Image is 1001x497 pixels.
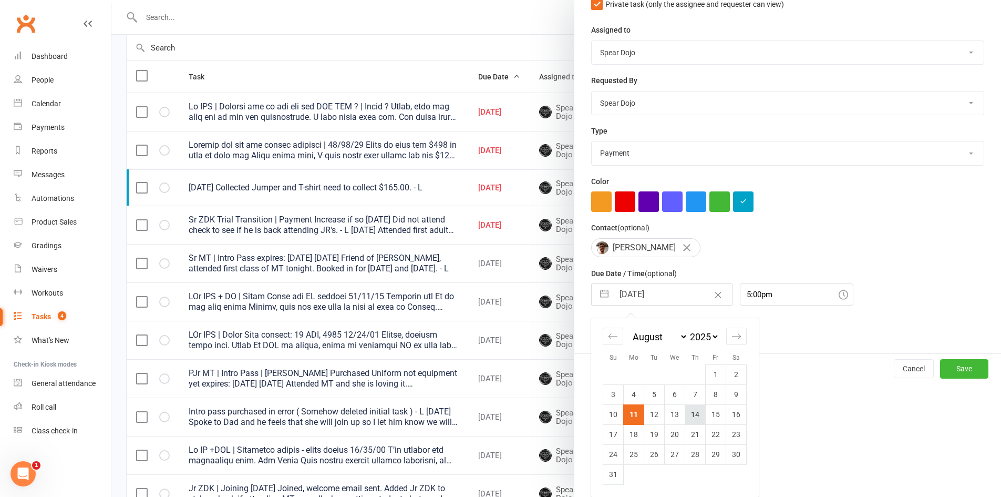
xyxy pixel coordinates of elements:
div: General attendance [32,379,96,388]
label: Contact [591,222,649,234]
div: Roll call [32,403,56,411]
a: Class kiosk mode [14,419,111,443]
td: Wednesday, August 6, 2025 [665,384,685,404]
a: What's New [14,329,111,352]
td: Saturday, August 16, 2025 [726,404,747,424]
div: Messages [32,170,65,179]
small: Th [692,354,699,361]
a: Automations [14,187,111,210]
span: 1 [32,461,40,470]
a: Product Sales [14,210,111,234]
a: People [14,68,111,92]
a: Reports [14,139,111,163]
td: Monday, August 18, 2025 [624,424,644,444]
small: (optional) [617,224,649,232]
button: Save [940,359,988,378]
label: Assigned to [591,24,631,36]
div: People [32,76,54,84]
td: Saturday, August 9, 2025 [726,384,747,404]
div: Calendar [32,99,61,108]
td: Thursday, August 28, 2025 [685,444,706,464]
td: Friday, August 8, 2025 [706,384,726,404]
a: Workouts [14,281,111,305]
label: Color [591,176,609,187]
small: We [670,354,679,361]
div: Calendar [591,318,758,497]
div: Class check-in [32,427,78,435]
td: Monday, August 4, 2025 [624,384,644,404]
a: General attendance kiosk mode [14,372,111,395]
td: Thursday, August 21, 2025 [685,424,706,444]
td: Saturday, August 23, 2025 [726,424,747,444]
td: Thursday, August 14, 2025 [685,404,706,424]
td: Wednesday, August 27, 2025 [665,444,685,464]
div: Product Sales [32,218,77,226]
td: Tuesday, August 26, 2025 [644,444,665,464]
small: Tu [651,354,657,361]
td: Saturday, August 2, 2025 [726,364,747,384]
div: What's New [32,336,69,344]
td: Friday, August 15, 2025 [706,404,726,424]
td: Friday, August 29, 2025 [706,444,726,464]
div: Tasks [32,312,51,321]
td: Sunday, August 3, 2025 [603,384,624,404]
td: Monday, August 25, 2025 [624,444,644,464]
td: Tuesday, August 12, 2025 [644,404,665,424]
a: Calendar [14,92,111,116]
div: Move backward to switch to the previous month. [603,328,623,345]
td: Friday, August 22, 2025 [706,424,726,444]
a: Dashboard [14,45,111,68]
a: Payments [14,116,111,139]
td: Selected. Monday, August 11, 2025 [624,404,644,424]
label: Requested By [591,75,637,86]
iframe: Intercom live chat [11,461,36,486]
button: Cancel [894,359,934,378]
td: Sunday, August 17, 2025 [603,424,624,444]
td: Wednesday, August 13, 2025 [665,404,685,424]
div: Payments [32,123,65,131]
small: Sa [732,354,740,361]
div: Workouts [32,289,63,297]
a: Tasks 4 [14,305,111,329]
span: 4 [58,311,66,320]
td: Saturday, August 30, 2025 [726,444,747,464]
div: Reports [32,147,57,155]
a: Clubworx [13,11,39,37]
div: Dashboard [32,52,68,60]
td: Sunday, August 24, 2025 [603,444,624,464]
small: Su [610,354,617,361]
div: [PERSON_NAME] [591,238,700,257]
td: Thursday, August 7, 2025 [685,384,706,404]
a: Messages [14,163,111,187]
td: Tuesday, August 19, 2025 [644,424,665,444]
a: Gradings [14,234,111,258]
a: Roll call [14,395,111,419]
label: Type [591,125,607,137]
label: Due Date / Time [591,268,677,279]
small: Mo [629,354,638,361]
div: Move forward to switch to the next month. [726,328,747,345]
td: Sunday, August 31, 2025 [603,464,624,484]
td: Friday, August 1, 2025 [706,364,726,384]
img: Adam Sochacki [596,241,608,254]
td: Wednesday, August 20, 2025 [665,424,685,444]
td: Tuesday, August 5, 2025 [644,384,665,404]
a: Waivers [14,258,111,281]
div: Automations [32,194,74,202]
small: Fr [713,354,718,361]
div: Waivers [32,265,57,273]
label: Email preferences [591,316,652,327]
td: Sunday, August 10, 2025 [603,404,624,424]
small: (optional) [645,269,677,278]
button: Clear Date [709,285,727,305]
div: Gradings [32,241,61,250]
